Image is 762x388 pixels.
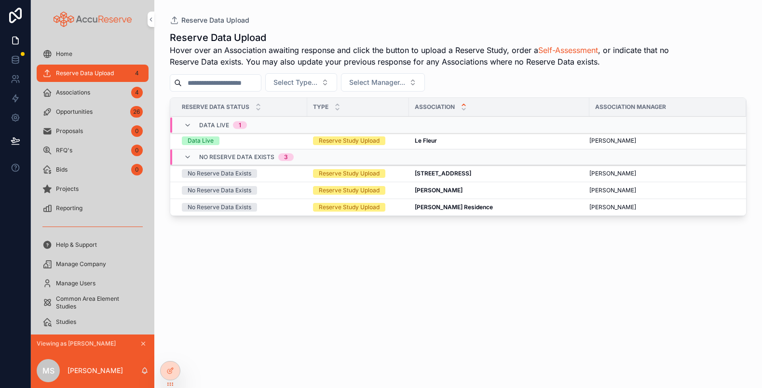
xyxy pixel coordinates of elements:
span: Manage Users [56,280,95,287]
div: 1 [239,121,241,129]
div: 0 [131,145,143,156]
div: 0 [131,125,143,137]
span: Bids [56,166,68,174]
h1: Reserve Data Upload [170,31,674,44]
a: Studies [37,313,149,331]
a: Proposals0 [37,122,149,140]
div: Reserve Study Upload [319,136,380,145]
div: 4 [131,87,143,98]
span: RFQ's [56,147,72,154]
span: Manage Company [56,260,106,268]
a: Help & Support [37,236,149,254]
strong: Le Fleur [415,137,437,144]
span: Associations [56,89,90,96]
span: Home [56,50,72,58]
span: [PERSON_NAME] [589,203,636,211]
div: 0 [131,164,143,175]
a: Manage Company [37,255,149,273]
a: Manage Users [37,275,149,292]
div: Data Live [188,136,214,145]
div: No Reserve Data Exists [188,203,251,212]
span: [PERSON_NAME] [589,187,636,194]
span: [PERSON_NAME] [589,137,636,145]
span: Opportunities [56,108,93,116]
span: Data Live [199,121,229,129]
a: Bids0 [37,161,149,178]
span: Reserve Data Upload [181,15,249,25]
strong: [PERSON_NAME] Residence [415,203,493,211]
strong: [STREET_ADDRESS] [415,170,471,177]
span: Select Type... [273,78,317,87]
div: Reserve Study Upload [319,203,380,212]
div: Reserve Study Upload [319,186,380,195]
a: Self-Assessment [538,45,598,55]
span: Hover over an Association awaiting response and click the button to upload a Reserve Study, order... [170,44,674,67]
span: Reserve Data Status [182,103,249,111]
a: RFQ's0 [37,142,149,159]
span: Reporting [56,204,82,212]
div: 26 [130,106,143,118]
p: [PERSON_NAME] [68,366,123,375]
span: Common Area Element Studies [56,295,139,310]
div: No Reserve Data Exists [188,169,251,178]
button: Select Button [265,73,337,92]
img: App logo [54,12,132,27]
div: Reserve Study Upload [319,169,380,178]
span: Studies [56,318,76,326]
span: Association Manager [595,103,666,111]
span: [PERSON_NAME] [589,170,636,177]
strong: [PERSON_NAME] [415,187,463,194]
span: MS [42,365,54,376]
span: Association [415,103,455,111]
div: No Reserve Data Exists [188,186,251,195]
div: scrollable content [31,39,154,334]
span: Select Manager... [349,78,405,87]
span: Help & Support [56,241,97,249]
span: Viewing as [PERSON_NAME] [37,340,116,348]
span: No Reserve Data Exists [199,153,274,161]
a: Reserve Data Upload4 [37,65,149,82]
a: Home [37,45,149,63]
a: Reserve Data Upload [170,15,249,25]
div: 3 [284,153,288,161]
span: Proposals [56,127,83,135]
span: Reserve Data Upload [56,69,114,77]
a: Opportunities26 [37,103,149,120]
div: 4 [131,67,143,79]
a: Common Area Element Studies [37,294,149,311]
a: Associations4 [37,84,149,101]
button: Select Button [341,73,425,92]
a: Reporting [37,200,149,217]
span: Projects [56,185,79,193]
a: Projects [37,180,149,198]
span: Type [313,103,328,111]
